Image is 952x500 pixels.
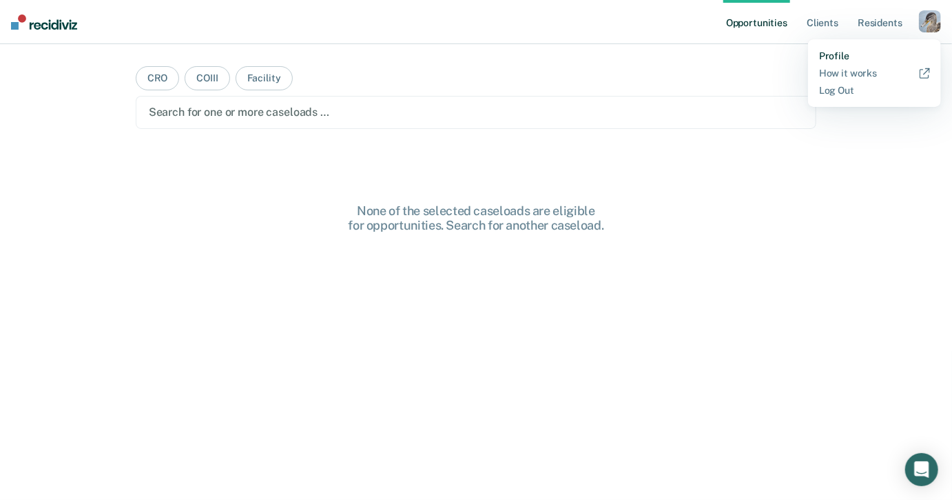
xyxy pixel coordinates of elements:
a: Log Out [819,85,930,97]
a: How it works [819,68,930,79]
img: Recidiviz [11,14,77,30]
button: COIII [185,66,229,90]
a: Profile [819,50,930,62]
div: None of the selected caseloads are eligible for opportunities. Search for another caseload. [256,203,696,233]
button: Facility [236,66,293,90]
div: Open Intercom Messenger [905,453,938,486]
button: CRO [136,66,180,90]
